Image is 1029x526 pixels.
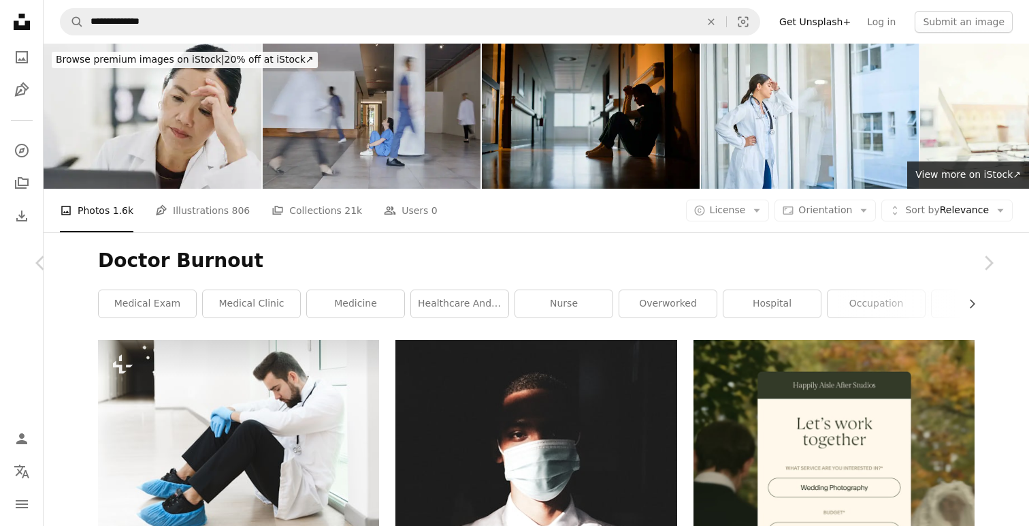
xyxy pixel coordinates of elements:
span: Browse premium images on iStock | [56,54,224,65]
a: Get Unsplash+ [771,11,859,33]
a: occupation [828,290,925,318]
a: Exhausted doctor after very long shift in the hospital [98,427,379,439]
button: Search Unsplash [61,9,84,35]
span: Orientation [798,204,852,215]
a: medical exam [99,290,196,318]
h1: Doctor Burnout [98,249,975,273]
button: Sort byRelevance [881,200,1013,221]
span: License [710,204,746,215]
button: Clear [696,9,726,35]
span: View more on iStock ↗ [915,169,1021,180]
button: Submit an image [915,11,1013,33]
a: View more on iStock↗ [907,161,1029,189]
a: Next [947,198,1029,328]
button: Visual search [727,9,759,35]
a: Illustrations [8,76,35,104]
img: Laboratory, headache and stress scientist woman on laptop for depression research or healthcare d... [44,44,261,189]
span: 21k [344,203,362,218]
span: Relevance [905,204,989,217]
button: Orientation [774,200,876,221]
span: 0 [431,203,438,218]
button: Language [8,458,35,485]
a: Illustrations 806 [155,189,250,232]
a: medicine [307,290,404,318]
a: Log in / Sign up [8,425,35,452]
img: Doctor, stress and woman with depression, burnout and tired in hospital for medical news. Nurse, ... [482,44,700,189]
a: medical clinic [203,290,300,318]
a: person [932,290,1029,318]
span: Sort by [905,204,939,215]
a: Explore [8,137,35,164]
a: hospital [723,290,821,318]
a: Collections [8,170,35,197]
a: Browse premium images on iStock|20% off at iStock↗ [44,44,326,76]
button: Menu [8,491,35,518]
a: Users 0 [384,189,438,232]
span: 806 [232,203,250,218]
a: Photos [8,44,35,71]
a: nurse [515,290,612,318]
span: 20% off at iStock ↗ [56,54,314,65]
img: Shot of a young female doctor looking tired while working in a busy hospital [263,44,480,189]
a: overworked [619,290,717,318]
a: Collections 21k [272,189,362,232]
form: Find visuals sitewide [60,8,760,35]
img: She's had to make some tough decisions today [701,44,919,189]
a: healthcare and medicine [411,290,508,318]
a: Log in [859,11,904,33]
button: License [686,200,770,221]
